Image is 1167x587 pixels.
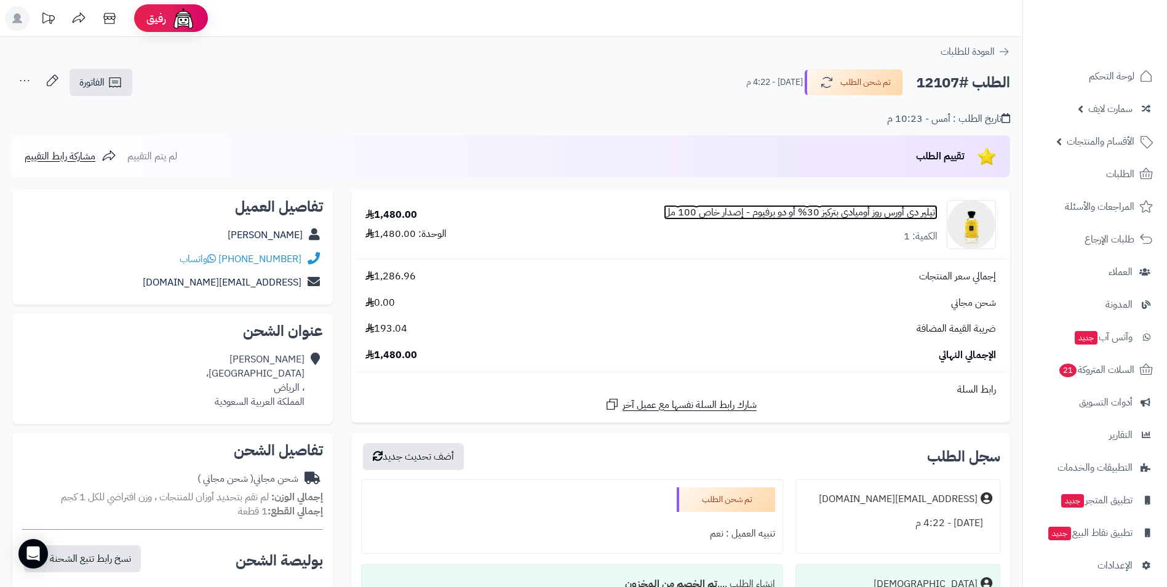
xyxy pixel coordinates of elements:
[218,252,301,266] a: [PHONE_NUMBER]
[803,511,992,535] div: [DATE] - 4:22 م
[1109,426,1133,444] span: التقارير
[228,228,303,242] a: [PERSON_NAME]
[941,44,995,59] span: العودة للطلبات
[1030,62,1160,91] a: لوحة التحكم
[356,383,1005,397] div: رابط السلة
[951,296,996,310] span: شحن مجاني
[939,348,996,362] span: الإجمالي النهائي
[25,149,116,164] a: مشاركة رابط التقييم
[916,149,965,164] span: تقييم الطلب
[180,252,216,266] a: واتساب
[50,551,131,566] span: نسخ رابط تتبع الشحنة
[236,553,323,568] h2: بوليصة الشحن
[1057,459,1133,476] span: التطبيقات والخدمات
[927,449,1000,464] h3: سجل الطلب
[904,230,938,244] div: الكمية: 1
[605,397,757,412] a: شارك رابط السلة نفسها مع عميل آخر
[18,539,48,569] div: Open Intercom Messenger
[61,490,269,505] span: لم تقم بتحديد أوزان للمنتجات ، وزن افتراضي للكل 1 كجم
[1089,68,1134,85] span: لوحة التحكم
[365,208,417,222] div: 1,480.00
[664,206,938,220] a: أتيلير دي أورس روز أوميادي بتركيز 30% أو دو برفيوم - إصدار خاص 100 مل
[1059,364,1077,377] span: 21
[1109,263,1133,281] span: العملاء
[238,504,323,519] small: 1 قطعة
[819,492,978,506] div: [EMAIL_ADDRESS][DOMAIN_NAME]
[623,398,757,412] span: شارك رابط السلة نفسها مع عميل آخر
[1030,290,1160,319] a: المدونة
[1030,192,1160,222] a: المراجعات والأسئلة
[916,70,1010,95] h2: الطلب #12107
[1085,231,1134,248] span: طلبات الإرجاع
[1065,198,1134,215] span: المراجعات والأسئلة
[365,322,407,336] span: 193.04
[197,471,253,486] span: ( شحن مجاني )
[1048,527,1071,540] span: جديد
[1060,492,1133,509] span: تطبيق المتجر
[70,69,132,96] a: الفاتورة
[197,472,298,486] div: شحن مجاني
[1030,322,1160,352] a: وآتس آبجديد
[1106,166,1134,183] span: الطلبات
[365,227,447,241] div: الوحدة: 1,480.00
[1030,518,1160,548] a: تطبيق نقاط البيعجديد
[1047,524,1133,541] span: تطبيق نقاط البيع
[127,149,177,164] span: لم يتم التقييم
[1030,257,1160,287] a: العملاء
[917,322,996,336] span: ضريبة القيمة المضافة
[677,487,775,512] div: تم شحن الطلب
[369,522,775,546] div: تنبيه العميل : نعم
[143,275,301,290] a: [EMAIL_ADDRESS][DOMAIN_NAME]
[25,149,95,164] span: مشاركة رابط التقييم
[1073,329,1133,346] span: وآتس آب
[1030,159,1160,189] a: الطلبات
[365,296,395,310] span: 0.00
[805,70,903,95] button: تم شحن الطلب
[1097,557,1133,574] span: الإعدادات
[79,75,105,90] span: الفاتورة
[1105,296,1133,313] span: المدونة
[33,6,63,34] a: تحديثات المنصة
[24,545,141,572] button: نسخ رابط تتبع الشحنة
[1075,331,1097,345] span: جديد
[1030,551,1160,580] a: الإعدادات
[365,348,417,362] span: 1,480.00
[1088,100,1133,118] span: سمارت لايف
[268,504,323,519] strong: إجمالي القطع:
[1061,494,1084,508] span: جديد
[146,11,166,26] span: رفيق
[1030,420,1160,450] a: التقارير
[363,443,464,470] button: أضف تحديث جديد
[1079,394,1133,411] span: أدوات التسويق
[206,353,305,409] div: [PERSON_NAME] [GEOGRAPHIC_DATA]، ، الرياض المملكة العربية السعودية
[1030,388,1160,417] a: أدوات التسويق
[1030,485,1160,515] a: تطبيق المتجرجديد
[947,200,995,249] img: 1748455400-3760027140598_-_atelier_des_ors_-_atelier_des_ors_rose_omeyyade_ext._30___edp_100ml_-_...
[746,76,803,89] small: [DATE] - 4:22 م
[1067,133,1134,150] span: الأقسام والمنتجات
[22,199,323,214] h2: تفاصيل العميل
[365,270,416,284] span: 1,286.96
[1030,355,1160,385] a: السلات المتروكة21
[22,443,323,458] h2: تفاصيل الشحن
[22,324,323,338] h2: عنوان الشحن
[919,270,996,284] span: إجمالي سعر المنتجات
[887,112,1010,126] div: تاريخ الطلب : أمس - 10:23 م
[271,490,323,505] strong: إجمالي الوزن:
[941,44,1010,59] a: العودة للطلبات
[1058,361,1134,378] span: السلات المتروكة
[171,6,196,31] img: ai-face.png
[1030,453,1160,482] a: التطبيقات والخدمات
[1030,225,1160,254] a: طلبات الإرجاع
